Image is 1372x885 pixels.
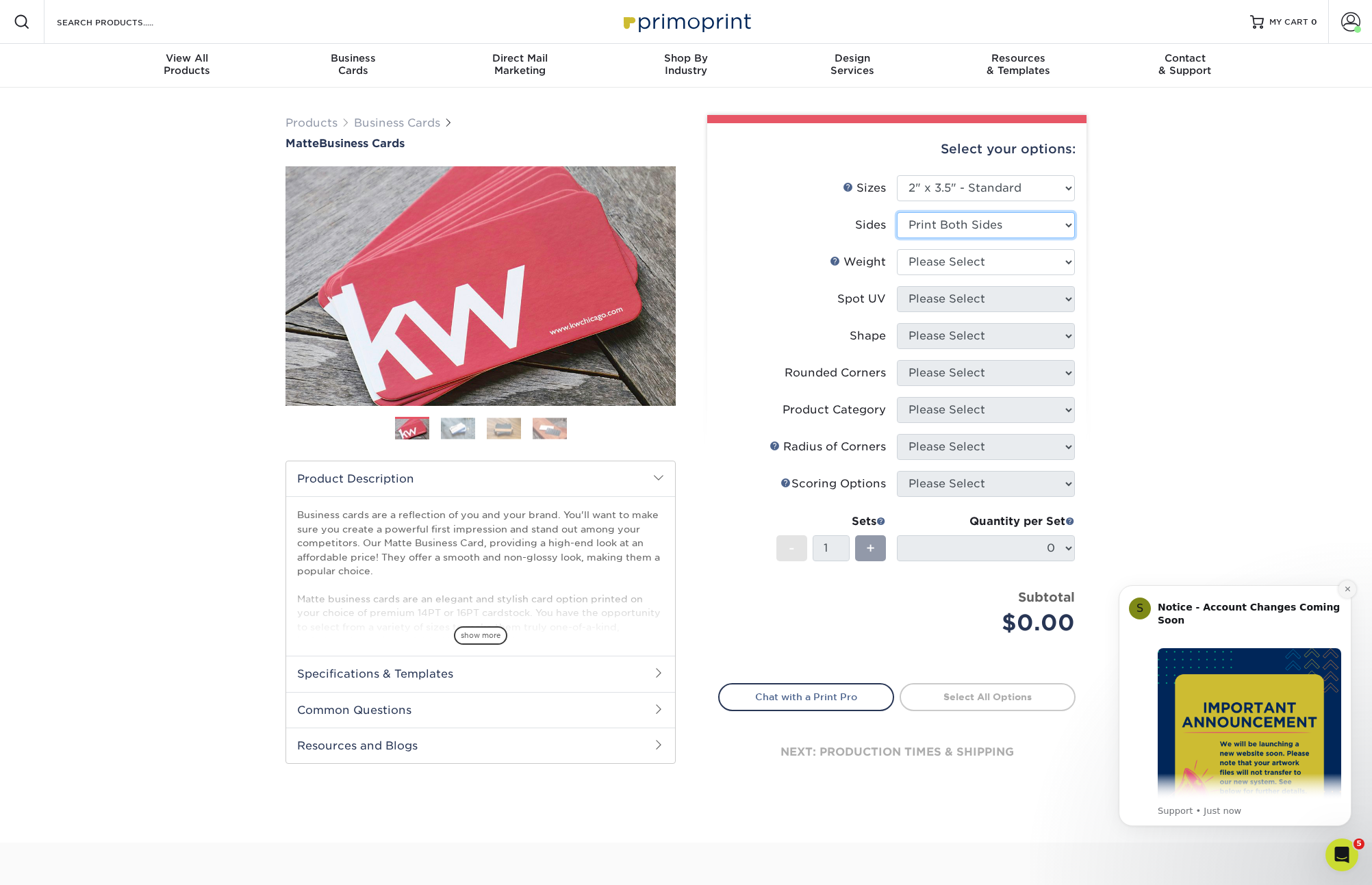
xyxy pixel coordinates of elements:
[837,291,886,307] div: Spot UV
[935,52,1102,64] span: Resources
[618,7,754,36] img: Primoprint
[270,52,437,64] span: Business
[783,402,886,418] div: Product Category
[1098,565,1372,848] iframe: Intercom notifications message
[718,711,1076,793] div: next: production times & shipping
[1102,52,1268,77] div: & Support
[286,692,675,728] h2: Common Questions
[1018,589,1075,604] strong: Subtotal
[789,538,795,559] span: -
[769,52,935,64] span: Design
[866,538,875,559] span: +
[1325,838,1358,871] iframe: Intercom live chat
[285,91,676,481] img: Matte 01
[437,52,603,64] span: Direct Mail
[3,843,116,880] iframe: Google Customer Reviews
[285,137,676,150] h1: Business Cards
[441,418,475,439] img: Business Cards 02
[770,439,886,455] div: Radius of Corners
[487,418,521,439] img: Business Cards 03
[354,116,440,129] a: Business Cards
[785,365,886,381] div: Rounded Corners
[270,44,437,88] a: BusinessCards
[286,728,675,763] h2: Resources and Blogs
[897,513,1075,530] div: Quantity per Set
[718,683,894,710] a: Chat with a Print Pro
[285,137,676,150] a: MatteBusiness Cards
[776,513,886,530] div: Sets
[270,52,437,77] div: Cards
[286,656,675,691] h2: Specifications & Templates
[603,44,770,88] a: Shop ByIndustry
[830,254,886,270] div: Weight
[769,52,935,77] div: Services
[1311,17,1317,27] span: 0
[855,217,886,233] div: Sides
[286,461,675,496] h2: Product Description
[1102,44,1268,88] a: Contact& Support
[55,14,189,30] input: SEARCH PRODUCTS.....
[603,52,770,77] div: Industry
[718,123,1076,175] div: Select your options:
[285,137,319,150] span: Matte
[395,412,429,446] img: Business Cards 01
[437,52,603,77] div: Marketing
[603,52,770,64] span: Shop By
[454,626,507,645] span: show more
[437,44,603,88] a: Direct MailMarketing
[1354,838,1364,849] span: 5
[935,44,1102,88] a: Resources& Templates
[935,52,1102,77] div: & Templates
[104,44,270,88] a: View AllProducts
[900,683,1076,710] a: Select All Options
[907,606,1075,639] div: $0.00
[297,508,664,703] p: Business cards are a reflection of you and your brand. You'll want to make sure you create a powe...
[1102,52,1268,64] span: Contact
[104,52,270,77] div: Products
[285,116,338,129] a: Products
[104,52,270,64] span: View All
[850,328,886,344] div: Shape
[843,180,886,196] div: Sizes
[780,476,886,492] div: Scoring Options
[769,44,935,88] a: DesignServices
[1269,16,1308,28] span: MY CART
[533,418,567,439] img: Business Cards 04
